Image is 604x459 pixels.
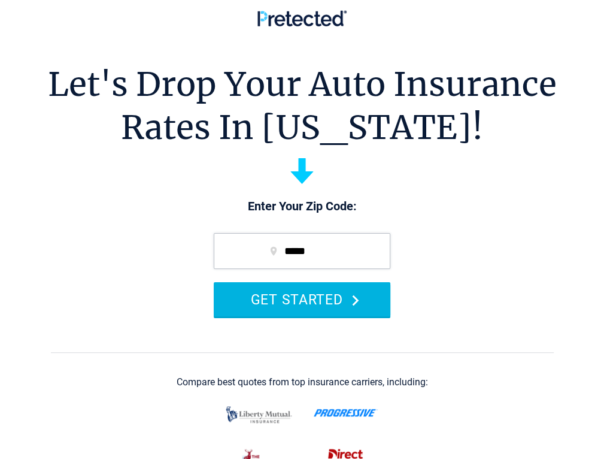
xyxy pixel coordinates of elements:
button: GET STARTED [214,282,390,316]
p: Enter Your Zip Code: [202,198,402,215]
h1: Let's Drop Your Auto Insurance Rates In [US_STATE]! [48,63,557,149]
img: liberty [223,400,295,429]
img: Pretected Logo [257,10,347,26]
img: progressive [314,409,378,417]
div: Compare best quotes from top insurance carriers, including: [177,377,428,388]
input: zip code [214,233,390,269]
